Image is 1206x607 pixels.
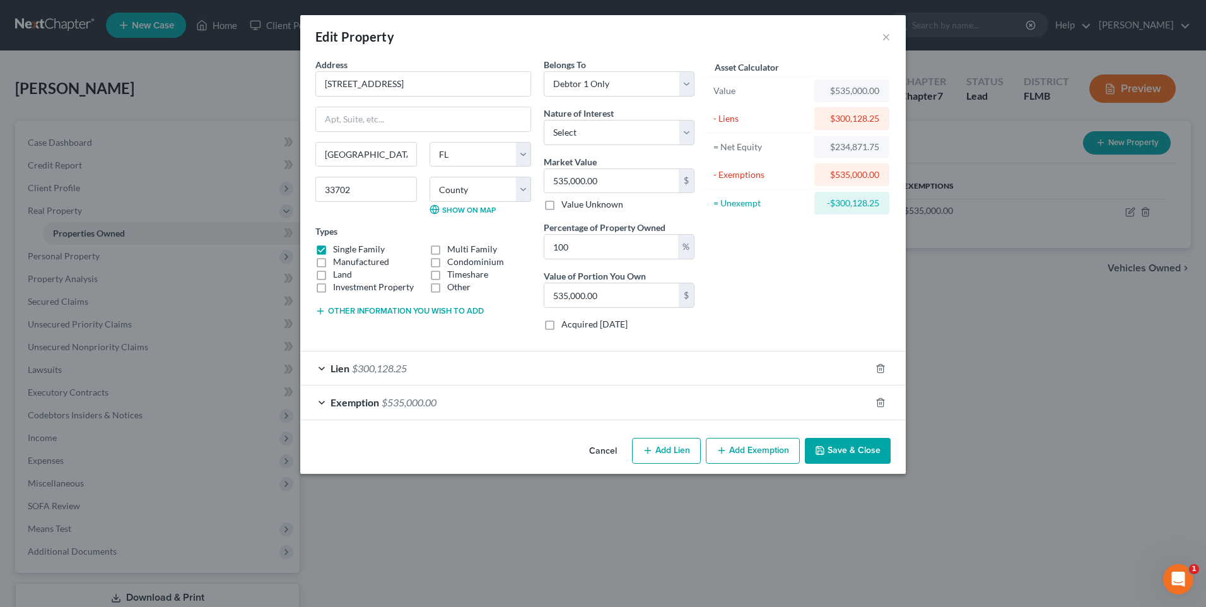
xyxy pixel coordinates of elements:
[561,198,623,211] label: Value Unknown
[824,112,879,125] div: $300,128.25
[333,281,414,293] label: Investment Property
[632,438,701,464] button: Add Lien
[678,235,694,259] div: %
[713,85,809,97] div: Value
[713,141,809,153] div: = Net Equity
[1163,564,1193,594] iframe: Intercom live chat
[679,169,694,193] div: $
[316,72,530,96] input: Enter address...
[1189,564,1199,574] span: 1
[315,177,417,202] input: Enter zip...
[824,141,879,153] div: $234,871.75
[333,268,352,281] label: Land
[544,221,665,234] label: Percentage of Property Owned
[447,268,488,281] label: Timeshare
[315,59,348,70] span: Address
[824,168,879,181] div: $535,000.00
[824,85,879,97] div: $535,000.00
[824,197,879,209] div: -$300,128.25
[315,225,337,238] label: Types
[316,107,530,131] input: Apt, Suite, etc...
[382,396,436,408] span: $535,000.00
[715,61,779,74] label: Asset Calculator
[316,143,416,167] input: Enter city...
[561,318,628,331] label: Acquired [DATE]
[679,283,694,307] div: $
[544,283,679,307] input: 0.00
[331,362,349,374] span: Lien
[447,243,497,256] label: Multi Family
[713,197,809,209] div: = Unexempt
[713,112,809,125] div: - Liens
[882,29,891,44] button: ×
[544,235,678,259] input: 0.00
[315,28,394,45] div: Edit Property
[544,107,614,120] label: Nature of Interest
[447,256,504,268] label: Condominium
[706,438,800,464] button: Add Exemption
[713,168,809,181] div: - Exemptions
[544,169,679,193] input: 0.00
[544,59,586,70] span: Belongs To
[544,269,646,283] label: Value of Portion You Own
[333,256,389,268] label: Manufactured
[805,438,891,464] button: Save & Close
[331,396,379,408] span: Exemption
[352,362,407,374] span: $300,128.25
[430,204,496,215] a: Show on Map
[447,281,471,293] label: Other
[544,155,597,168] label: Market Value
[333,243,385,256] label: Single Family
[579,439,627,464] button: Cancel
[315,306,484,316] button: Other information you wish to add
